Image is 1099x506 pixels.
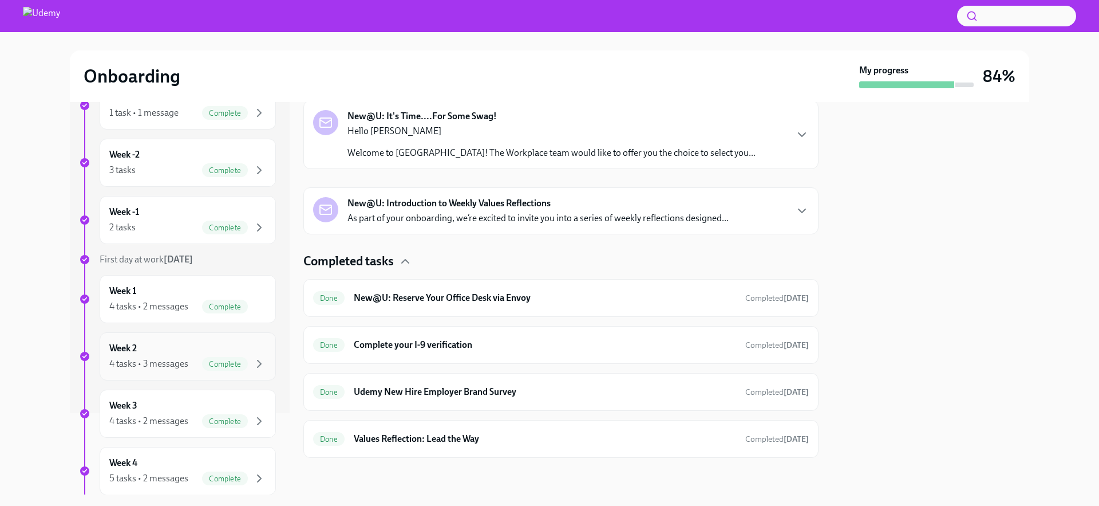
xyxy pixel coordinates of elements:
[313,383,809,401] a: DoneUdemy New Hire Employer Brand SurveyCompleted[DATE]
[745,434,809,444] span: Completed
[84,65,180,88] h2: Onboarding
[109,148,140,161] h6: Week -2
[109,164,136,176] div: 3 tasks
[202,223,248,232] span: Complete
[347,212,729,225] p: As part of your onboarding, we’re excited to invite you into a series of weekly reflections desig...
[354,433,736,445] h6: Values Reflection: Lead the Way
[79,447,276,495] a: Week 45 tasks • 2 messagesComplete
[79,275,276,323] a: Week 14 tasks • 2 messagesComplete
[313,341,345,350] span: Done
[313,289,809,307] a: DoneNew@U: Reserve Your Office Desk via EnvoyCompleted[DATE]
[303,253,819,270] div: Completed tasks
[109,457,137,469] h6: Week 4
[354,339,736,351] h6: Complete your I-9 verification
[303,253,394,270] h4: Completed tasks
[109,300,188,313] div: 4 tasks • 2 messages
[745,293,809,303] span: Completed
[784,293,809,303] strong: [DATE]
[202,303,248,311] span: Complete
[109,399,137,412] h6: Week 3
[164,254,193,265] strong: [DATE]
[202,166,248,175] span: Complete
[79,81,276,130] a: Week -31 task • 1 messageComplete
[745,434,809,445] span: August 29th, 2025 10:09
[79,332,276,381] a: Week 24 tasks • 3 messagesComplete
[23,7,60,25] img: Udemy
[202,360,248,368] span: Complete
[347,125,756,138] p: Hello [PERSON_NAME]
[109,221,136,234] div: 2 tasks
[313,294,345,303] span: Done
[100,254,193,265] span: First day at work
[202,417,248,426] span: Complete
[347,197,551,210] strong: New@U: Introduction to Weekly Values Reflections
[79,253,276,266] a: First day at work[DATE]
[109,206,139,218] h6: Week -1
[109,107,179,119] div: 1 task • 1 message
[347,110,497,123] strong: New@U: It's Time....For Some Swag!
[109,342,137,355] h6: Week 2
[313,430,809,448] a: DoneValues Reflection: Lead the WayCompleted[DATE]
[109,358,188,370] div: 4 tasks • 3 messages
[313,388,345,397] span: Done
[354,386,736,398] h6: Udemy New Hire Employer Brand Survey
[745,340,809,351] span: August 21st, 2025 16:43
[983,66,1015,87] h3: 84%
[79,390,276,438] a: Week 34 tasks • 2 messagesComplete
[784,387,809,397] strong: [DATE]
[784,434,809,444] strong: [DATE]
[745,387,809,397] span: Completed
[784,340,809,350] strong: [DATE]
[79,139,276,187] a: Week -23 tasksComplete
[354,292,736,304] h6: New@U: Reserve Your Office Desk via Envoy
[347,147,756,159] p: Welcome to [GEOGRAPHIC_DATA]! The Workplace team would like to offer you the choice to select you...
[745,340,809,350] span: Completed
[202,109,248,117] span: Complete
[745,293,809,304] span: August 25th, 2025 14:42
[79,196,276,244] a: Week -12 tasksComplete
[109,285,136,297] h6: Week 1
[109,415,188,427] div: 4 tasks • 2 messages
[202,474,248,483] span: Complete
[109,472,188,485] div: 5 tasks • 2 messages
[745,387,809,398] span: August 21st, 2025 16:47
[859,64,908,77] strong: My progress
[313,435,345,444] span: Done
[313,336,809,354] a: DoneComplete your I-9 verificationCompleted[DATE]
